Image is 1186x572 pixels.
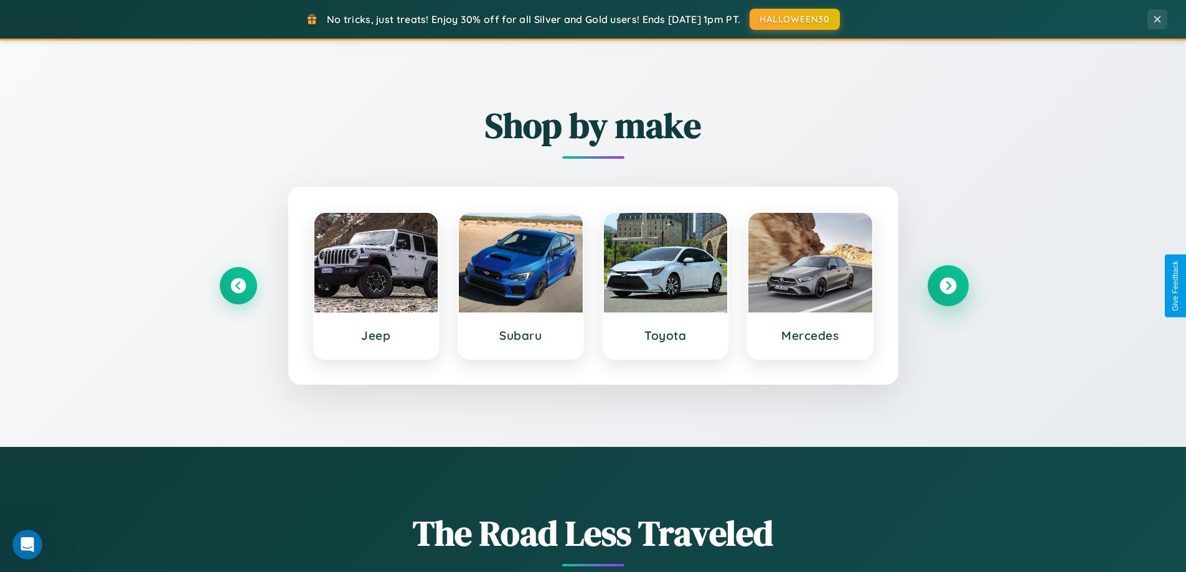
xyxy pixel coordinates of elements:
h3: Mercedes [761,328,860,343]
h3: Jeep [327,328,426,343]
span: No tricks, just treats! Enjoy 30% off for all Silver and Gold users! Ends [DATE] 1pm PT. [327,13,740,26]
button: HALLOWEEN30 [750,9,840,30]
h3: Toyota [616,328,715,343]
div: Give Feedback [1171,261,1180,311]
h3: Subaru [471,328,570,343]
iframe: Intercom live chat [12,530,42,560]
h1: The Road Less Traveled [220,509,967,557]
h2: Shop by make [220,101,967,149]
